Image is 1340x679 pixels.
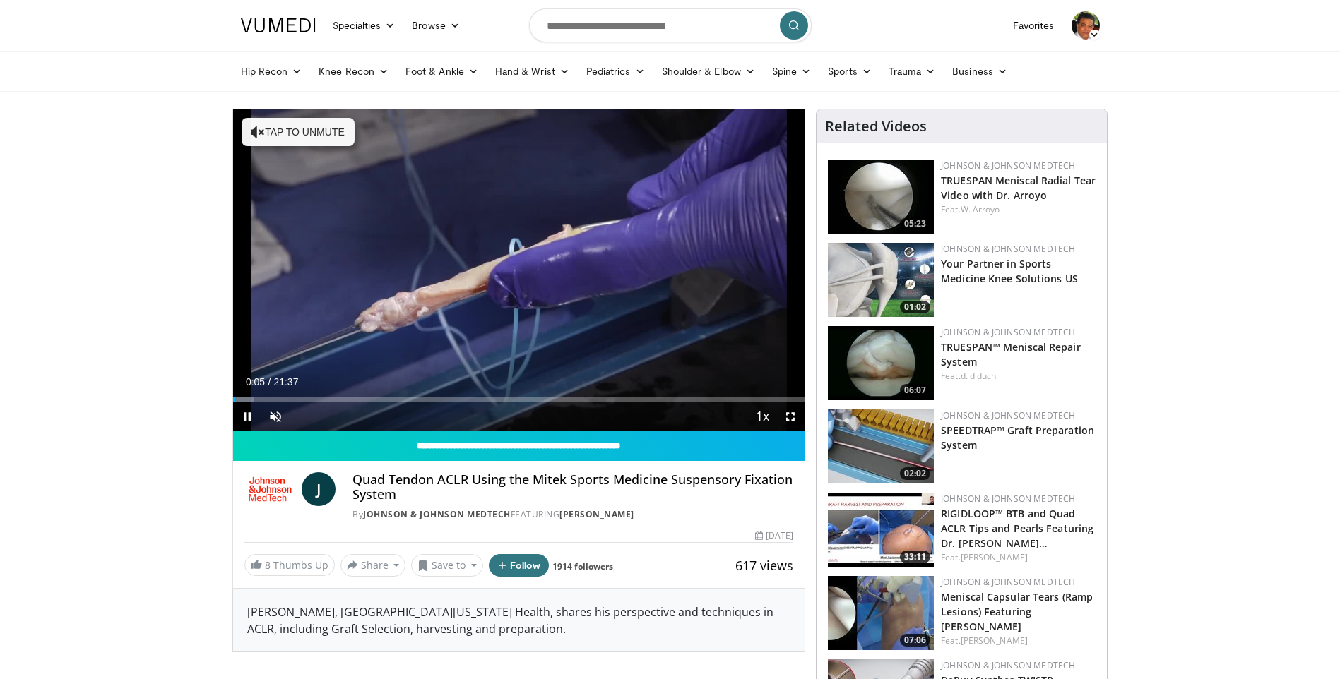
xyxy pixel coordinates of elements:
img: 0543fda4-7acd-4b5c-b055-3730b7e439d4.150x105_q85_crop-smart_upscale.jpg [828,243,934,317]
a: 05:23 [828,160,934,234]
a: TRUESPAN™ Meniscal Repair System [941,340,1081,368]
a: Johnson & Johnson MedTech [941,493,1075,505]
span: 02:02 [900,467,930,480]
div: Feat. [941,370,1096,383]
a: Favorites [1004,11,1063,40]
span: 0:05 [246,376,265,387]
a: Sports [819,57,880,85]
span: 33:11 [900,551,930,563]
a: Hip Recon [232,57,311,85]
button: Fullscreen [776,402,805,431]
span: 07:06 [900,634,930,647]
button: Share [340,554,406,577]
img: Johnson & Johnson MedTech [244,472,297,506]
a: Johnson & Johnson MedTech [941,409,1075,421]
a: Johnson & Johnson MedTech [941,160,1075,172]
div: [DATE] [755,529,793,542]
a: Hand & Wrist [487,57,578,85]
button: Unmute [261,402,290,431]
a: 8 Thumbs Up [244,554,335,576]
a: 02:02 [828,409,934,483]
div: Feat. [941,551,1096,564]
button: Pause [233,402,261,431]
button: Playback Rate [748,402,776,431]
a: W. Arroyo [961,203,1000,215]
span: / [268,376,271,387]
a: Your Partner in Sports Medicine Knee Solutions US [941,257,1078,285]
h4: Quad Tendon ACLR Using the Mitek Sports Medicine Suspensory Fixation System [352,472,793,503]
a: Johnson & Johnson MedTech [941,659,1075,671]
a: 01:02 [828,243,934,317]
a: TRUESPAN Meniscal Radial Tear Video with Dr. Arroyo [941,174,1096,202]
button: Tap to unmute [242,118,355,146]
a: 1914 followers [552,560,613,572]
a: Specialties [324,11,404,40]
img: 4bc3a03c-f47c-4100-84fa-650097507746.150x105_q85_crop-smart_upscale.jpg [828,493,934,567]
a: Meniscal Capsular Tears (Ramp Lesions) Featuring [PERSON_NAME] [941,590,1093,633]
a: Spine [764,57,819,85]
a: Browse [403,11,468,40]
video-js: Video Player [233,109,805,431]
img: e42d750b-549a-4175-9691-fdba1d7a6a0f.150x105_q85_crop-smart_upscale.jpg [828,326,934,400]
a: 06:07 [828,326,934,400]
a: SPEEDTRAP™ Graft Preparation System [941,423,1094,452]
h4: Related Videos [825,118,927,135]
input: Search topics, interventions [529,8,812,42]
span: 21:37 [273,376,298,387]
button: Save to [411,554,483,577]
a: Johnson & Johnson MedTech [941,243,1075,255]
a: Johnson & Johnson MedTech [363,508,511,520]
a: J [302,472,336,506]
a: Foot & Ankle [397,57,487,85]
a: Knee Recon [310,57,397,85]
img: a46a2fe1-2704-4a9e-acc3-1c278068f6c4.150x105_q85_crop-smart_upscale.jpg [828,409,934,483]
img: VuMedi Logo [241,18,316,32]
span: 617 views [735,557,793,574]
span: 8 [265,558,271,572]
div: Feat. [941,203,1096,216]
a: [PERSON_NAME] [961,551,1028,563]
span: 01:02 [900,301,930,313]
div: [PERSON_NAME], [GEOGRAPHIC_DATA][US_STATE] Health, shares his perspective and techniques in ACLR,... [233,589,805,651]
a: Trauma [880,57,944,85]
span: 06:07 [900,384,930,397]
button: Follow [489,554,550,577]
div: By FEATURING [352,508,793,521]
a: d. diduch [961,370,997,382]
a: 33:11 [828,493,934,567]
a: [PERSON_NAME] [559,508,634,520]
a: RIGIDLOOP™ BTB and Quad ACLR Tips and Pearls Featuring Dr. [PERSON_NAME]… [941,507,1093,550]
img: 0c02c3d5-dde0-442f-bbc0-cf861f5c30d7.150x105_q85_crop-smart_upscale.jpg [828,576,934,650]
a: Shoulder & Elbow [653,57,764,85]
a: Business [944,57,1016,85]
img: a9cbc79c-1ae4-425c-82e8-d1f73baa128b.150x105_q85_crop-smart_upscale.jpg [828,160,934,234]
div: Progress Bar [233,397,805,402]
a: Johnson & Johnson MedTech [941,576,1075,588]
span: 05:23 [900,217,930,230]
div: Feat. [941,635,1096,647]
a: Johnson & Johnson MedTech [941,326,1075,338]
a: Pediatrics [578,57,653,85]
a: [PERSON_NAME] [961,635,1028,647]
a: 07:06 [828,576,934,650]
img: Avatar [1072,11,1100,40]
